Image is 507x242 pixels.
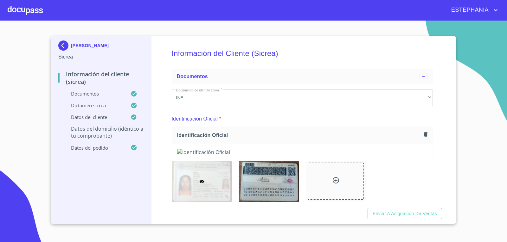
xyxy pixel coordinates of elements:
span: Enviar a Asignación de Ventas [373,210,437,218]
p: Datos del pedido [58,145,131,151]
p: Información del Cliente (Sicrea) [58,70,144,85]
p: Documentos [58,90,131,97]
span: Documentos [177,74,208,79]
p: Datos del domicilio (idéntico a tu comprobante) [58,125,144,139]
div: INE [172,89,433,106]
p: Dictamen Sicrea [58,102,131,109]
span: Identificación Oficial [177,132,421,139]
p: Identificación Oficial [172,115,218,123]
p: Identificación Oficial [172,202,231,212]
span: ESTEPHANIA [446,5,492,15]
p: Identificación Oficial [239,202,298,212]
h5: Información del Cliente (Sicrea) [172,40,433,66]
img: Identificación Oficial [239,161,299,202]
div: Documentos [172,69,433,84]
button: Enviar a Asignación de Ventas [368,208,442,220]
img: Docupass spot blue [58,40,71,51]
p: Sicrea [58,53,144,61]
div: [PERSON_NAME] [58,40,144,53]
p: [PERSON_NAME] [71,43,109,48]
img: Identificación Oficial [177,149,428,156]
p: Datos del cliente [58,114,131,120]
button: account of current user [446,5,499,15]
